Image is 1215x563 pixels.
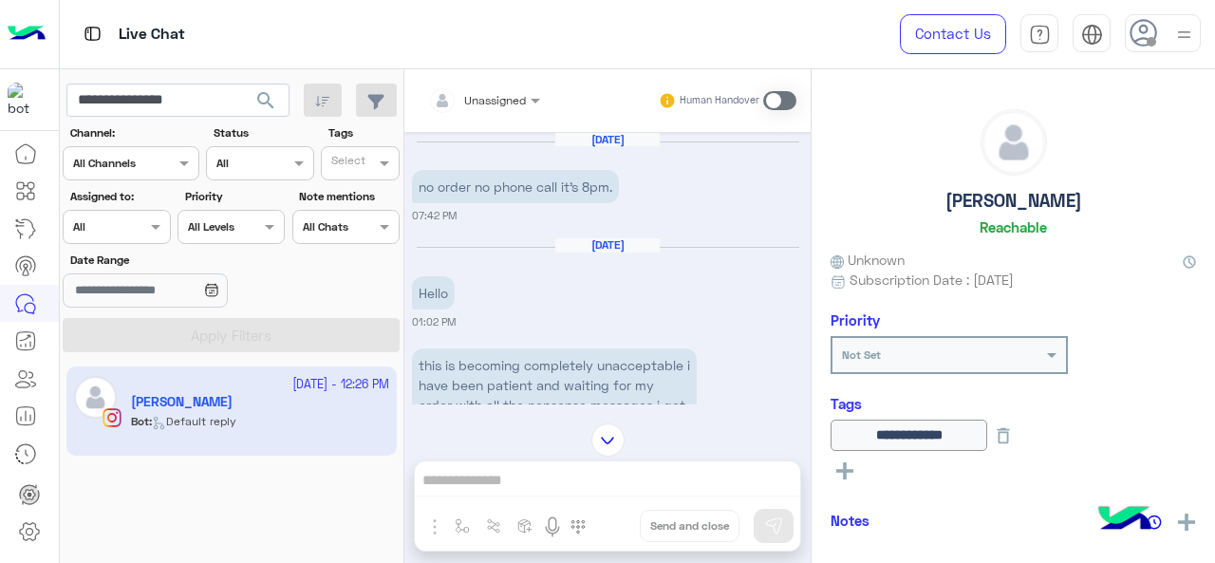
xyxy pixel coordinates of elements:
[831,512,869,529] h6: Notes
[63,318,400,352] button: Apply Filters
[831,395,1196,412] h6: Tags
[243,84,290,124] button: search
[412,170,619,203] p: 25/9/2025, 7:42 PM
[981,110,1046,175] img: defaultAdmin.png
[555,133,660,146] h6: [DATE]
[1172,23,1196,47] img: profile
[1092,487,1158,554] img: hulul-logo.png
[81,22,104,46] img: tab
[412,314,456,329] small: 01:02 PM
[640,510,739,542] button: Send and close
[214,124,311,141] label: Status
[900,14,1006,54] a: Contact Us
[555,238,660,252] h6: [DATE]
[1020,14,1058,54] a: tab
[831,250,905,270] span: Unknown
[328,124,398,141] label: Tags
[412,348,697,521] p: 26/9/2025, 1:04 PM
[850,270,1014,290] span: Subscription Date : [DATE]
[119,22,185,47] p: Live Chat
[591,423,625,457] img: scroll
[299,188,397,205] label: Note mentions
[185,188,283,205] label: Priority
[842,347,881,362] b: Not Set
[980,218,1047,235] h6: Reachable
[70,188,168,205] label: Assigned to:
[945,190,1082,212] h5: [PERSON_NAME]
[1029,24,1051,46] img: tab
[8,14,46,54] img: Logo
[464,93,526,107] span: Unassigned
[412,208,457,223] small: 07:42 PM
[831,311,880,328] h6: Priority
[70,124,197,141] label: Channel:
[8,83,42,117] img: 317874714732967
[680,93,759,108] small: Human Handover
[1081,24,1103,46] img: tab
[70,252,283,269] label: Date Range
[1178,514,1195,531] img: add
[254,89,277,112] span: search
[412,276,455,310] p: 26/9/2025, 1:02 PM
[328,152,365,174] div: Select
